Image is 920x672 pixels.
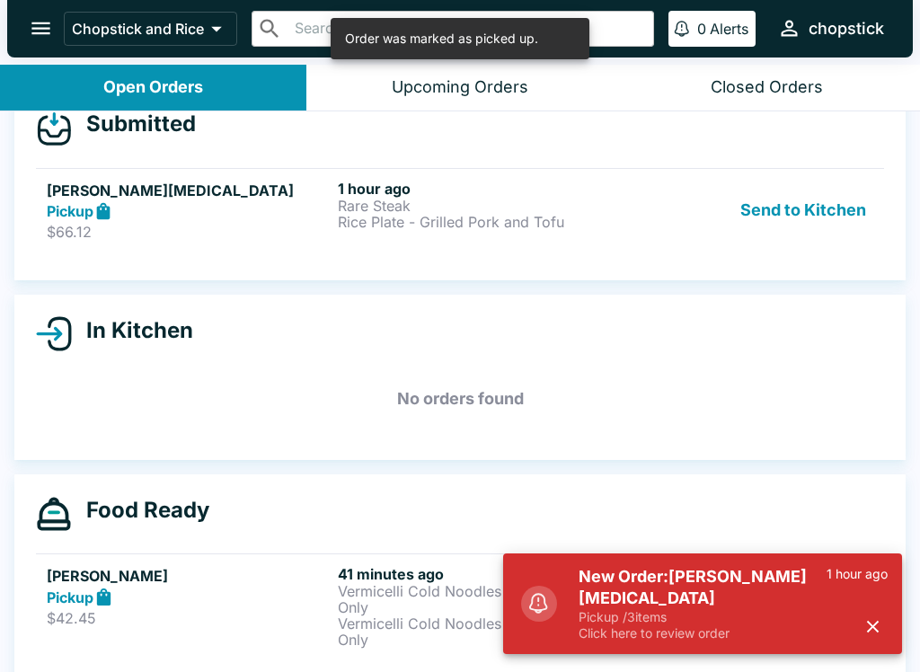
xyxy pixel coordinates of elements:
[36,168,884,252] a: [PERSON_NAME][MEDICAL_DATA]Pickup$66.121 hour agoRare SteakRice Plate - Grilled Pork and TofuSend...
[47,223,331,241] p: $66.12
[103,77,203,98] div: Open Orders
[47,609,331,627] p: $42.45
[47,180,331,201] h5: [PERSON_NAME][MEDICAL_DATA]
[710,20,748,38] p: Alerts
[338,565,622,583] h6: 41 minutes ago
[72,111,196,137] h4: Submitted
[18,5,64,51] button: open drawer
[338,583,622,615] p: Vermicelli Cold Noodles - Spring Roll Only
[579,625,827,641] p: Click here to review order
[392,77,528,98] div: Upcoming Orders
[809,18,884,40] div: chopstick
[579,609,827,625] p: Pickup / 3 items
[711,77,823,98] div: Closed Orders
[72,497,209,524] h4: Food Ready
[579,566,827,609] h5: New Order: [PERSON_NAME][MEDICAL_DATA]
[47,565,331,587] h5: [PERSON_NAME]
[345,23,538,54] div: Order was marked as picked up.
[697,20,706,38] p: 0
[64,12,237,46] button: Chopstick and Rice
[72,317,193,344] h4: In Kitchen
[47,202,93,220] strong: Pickup
[338,180,622,198] h6: 1 hour ago
[338,214,622,230] p: Rice Plate - Grilled Pork and Tofu
[733,180,873,242] button: Send to Kitchen
[827,566,888,582] p: 1 hour ago
[36,367,884,431] h5: No orders found
[338,198,622,214] p: Rare Steak
[338,615,622,648] p: Vermicelli Cold Noodles - Spring Roll Only
[770,9,891,48] button: chopstick
[72,20,204,38] p: Chopstick and Rice
[47,588,93,606] strong: Pickup
[36,553,884,659] a: [PERSON_NAME]Pickup$42.4541 minutes agoVermicelli Cold Noodles - Spring Roll OnlyVermicelli Cold ...
[289,16,646,41] input: Search orders by name or phone number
